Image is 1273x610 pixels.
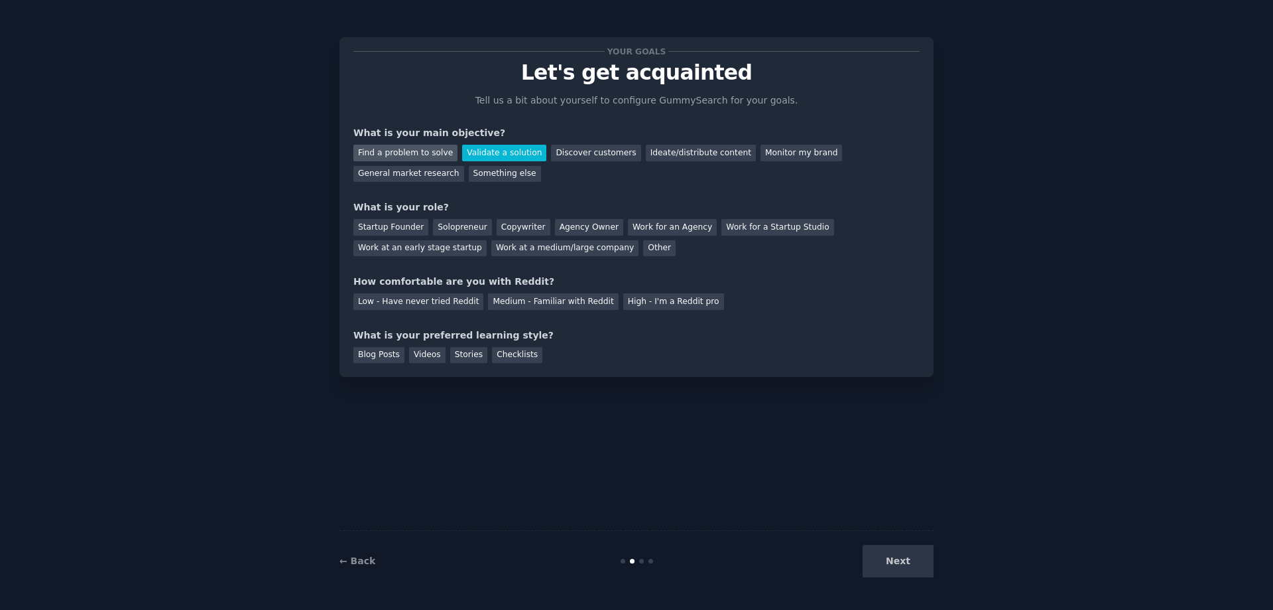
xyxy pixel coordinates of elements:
[623,293,724,310] div: High - I'm a Reddit pro
[646,145,756,161] div: Ideate/distribute content
[450,347,487,364] div: Stories
[353,347,404,364] div: Blog Posts
[488,293,618,310] div: Medium - Familiar with Reddit
[353,329,920,343] div: What is your preferred learning style?
[353,126,920,140] div: What is your main objective?
[721,219,833,236] div: Work for a Startup Studio
[497,219,550,236] div: Copywriter
[353,240,487,257] div: Work at an early stage startup
[353,219,428,236] div: Startup Founder
[353,166,464,183] div: General market research
[462,145,546,161] div: Validate a solution
[551,145,640,161] div: Discover customers
[469,94,804,108] p: Tell us a bit about yourself to configure GummySearch for your goals.
[760,145,842,161] div: Monitor my brand
[409,347,446,364] div: Videos
[492,347,542,364] div: Checklists
[353,293,483,310] div: Low - Have never tried Reddit
[339,556,375,566] a: ← Back
[353,275,920,289] div: How comfortable are you with Reddit?
[491,240,638,257] div: Work at a medium/large company
[628,219,717,236] div: Work for an Agency
[555,219,623,236] div: Agency Owner
[605,44,668,58] span: Your goals
[353,200,920,214] div: What is your role?
[469,166,541,183] div: Something else
[353,145,457,161] div: Find a problem to solve
[433,219,491,236] div: Solopreneur
[643,240,676,257] div: Other
[353,61,920,84] p: Let's get acquainted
